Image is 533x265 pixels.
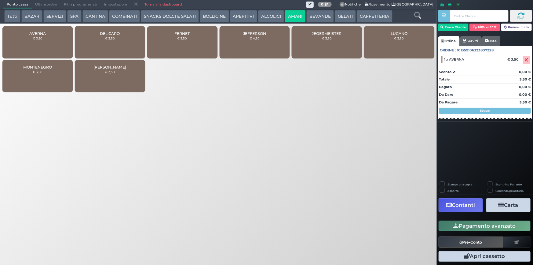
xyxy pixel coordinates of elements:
small: € 3,50 [322,36,332,40]
strong: 0,00 € [519,70,531,74]
button: APERITIVI [230,10,257,22]
span: FERNET [175,31,190,36]
strong: Pagato [439,85,452,89]
button: GELATI [335,10,356,22]
span: MONTENEGRO [23,65,52,69]
span: Ultimi ordini [32,0,60,9]
span: Ritiri programmati [60,0,100,9]
strong: 3,50 € [520,100,531,104]
button: Contanti [439,198,483,212]
span: JEFFERSON [243,31,266,36]
button: BOLLICINE [200,10,229,22]
button: BEVANDE [306,10,334,22]
button: Rimuovi tutto [501,24,532,31]
button: SPA [67,10,82,22]
button: CANTINA [82,10,108,22]
button: Pagamento avanzato [439,221,531,231]
button: SERVIZI [43,10,66,22]
small: € 3,50 [394,36,404,40]
label: Comanda prioritaria [496,189,524,193]
strong: 0,00 € [519,92,531,97]
b: 0 [321,2,323,6]
button: Apri cassetto [439,251,531,262]
button: Carta [486,198,531,212]
strong: Da Pagare [439,100,458,104]
a: Ordine [438,36,459,46]
button: COMBINATI [109,10,140,22]
label: Scontrino Parlante [496,182,522,186]
span: Impostazioni [101,0,130,9]
button: ALCOLICI [258,10,284,22]
small: € 3,50 [33,70,42,74]
strong: Sconto [439,69,451,75]
small: € 4,50 [250,36,260,40]
input: Codice Cliente [450,10,508,22]
span: DEL CAPO [100,31,120,36]
button: Pre-Conto [439,237,503,248]
button: SNACKS DOLCI E SALATI [141,10,199,22]
button: AMARI [285,10,305,22]
span: JEGERMEISTER [312,31,342,36]
button: Tutti [4,10,20,22]
span: Punto cassa [3,0,32,9]
strong: 3,50 € [520,77,531,81]
a: Servizi [459,36,481,46]
small: € 3,50 [33,36,42,40]
button: Cerca Cliente [438,24,469,31]
small: € 3,50 [105,36,115,40]
span: 101359106323807228 [457,48,494,53]
button: CAFFETTERIA [357,10,392,22]
div: € 3,50 [506,57,522,62]
button: BAZAR [21,10,42,22]
a: Torna alla dashboard [141,0,185,9]
small: € 3,50 [105,70,115,74]
strong: 0,00 € [519,85,531,89]
strong: Da Dare [439,92,453,97]
span: 1 x AVERNA [444,57,464,62]
button: Rim. Cliente [469,24,500,31]
span: [PERSON_NAME] [93,65,126,69]
label: Stampa una copia [447,182,472,186]
label: Asporto [447,189,459,193]
small: € 3,50 [177,36,187,40]
span: LUCANO [391,31,407,36]
span: AVERNA [29,31,46,36]
strong: Totale [439,77,450,81]
strong: Segue [480,109,490,113]
span: 0 [340,2,345,7]
a: Note [481,36,500,46]
span: Ordine : [440,48,456,53]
